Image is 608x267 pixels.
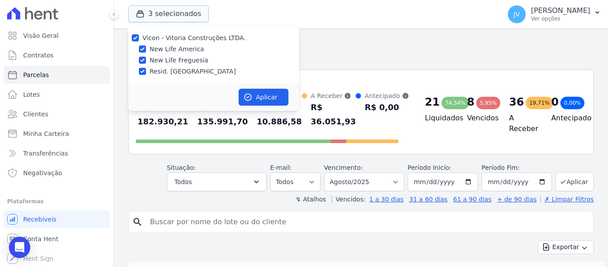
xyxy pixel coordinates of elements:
a: 1 a 30 dias [369,196,404,203]
div: 21 [425,95,440,109]
a: Visão Geral [4,27,110,45]
i: search [132,217,143,227]
span: Lotes [23,90,40,99]
label: Situação: [167,164,196,171]
a: + de 90 dias [497,196,537,203]
div: R$ 36.051,93 [311,100,356,129]
div: 0 [551,95,559,109]
div: A Receber [311,91,356,100]
a: Lotes [4,86,110,103]
h4: Vencidos [467,113,495,123]
p: [PERSON_NAME] [531,6,590,15]
label: ↯ Atalhos [296,196,326,203]
button: JV [PERSON_NAME] Ver opções [501,2,608,27]
span: Visão Geral [23,31,59,40]
a: Contratos [4,46,110,64]
label: Resid. [GEOGRAPHIC_DATA] [150,67,236,76]
a: Clientes [4,105,110,123]
span: Clientes [23,110,48,119]
a: Recebíveis [4,210,110,228]
h2: Parcelas [128,36,594,52]
span: Contratos [23,51,53,60]
a: Parcelas [4,66,110,84]
button: Todos [167,173,267,191]
h4: Liquidados [425,113,453,123]
h4: Antecipado [551,113,579,123]
span: Minha Carteira [23,129,69,138]
div: 36 [509,95,524,109]
button: Aplicar [555,172,594,191]
label: Vencimento: [324,164,363,171]
div: R$ 0,00 [365,100,409,115]
label: Período Inicío: [408,164,451,171]
a: Minha Carteira [4,125,110,143]
label: New Life Freguesia [150,56,208,65]
div: R$ 182.930,21 [138,100,188,129]
label: New Life America [150,45,204,54]
label: Vencidos: [332,196,365,203]
div: R$ 10.886,58 [257,100,302,129]
button: Aplicar [239,89,288,106]
label: Vicon - Vitoria Construções LTDA. [142,34,246,41]
h4: A Receber [509,113,537,134]
div: R$ 135.991,70 [197,100,248,129]
a: Conta Hent [4,230,110,248]
span: JV [514,11,520,17]
div: 8 [467,95,474,109]
a: 31 a 60 dias [409,196,447,203]
div: Antecipado [365,91,409,100]
div: 5,95% [476,97,500,109]
a: ✗ Limpar Filtros [540,196,594,203]
button: Exportar [538,240,594,254]
div: 0,00% [560,97,584,109]
p: Ver opções [531,15,590,22]
a: Negativação [4,164,110,182]
div: 74,34% [442,97,469,109]
span: Todos [174,177,192,187]
div: Plataformas [7,196,106,207]
label: E-mail: [270,164,292,171]
button: 3 selecionados [128,5,209,22]
span: Recebíveis [23,215,57,224]
span: Conta Hent [23,234,58,243]
input: Buscar por nome do lote ou do cliente [145,213,590,231]
div: Open Intercom Messenger [9,237,30,258]
a: 61 a 90 dias [453,196,491,203]
span: Negativação [23,168,62,177]
span: Parcelas [23,70,49,79]
span: Transferências [23,149,68,158]
label: Período Fim: [482,163,552,173]
div: 19,71% [526,97,553,109]
a: Transferências [4,144,110,162]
